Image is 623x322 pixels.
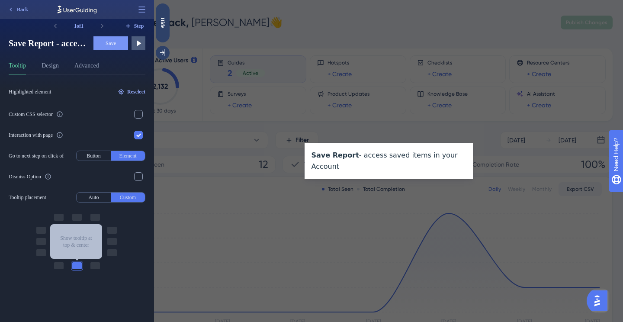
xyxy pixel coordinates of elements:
span: Go to next step on click of [9,152,64,159]
button: Advanced [74,61,99,74]
div: 1 of 1 [62,19,95,33]
span: Save [106,40,116,47]
div: top & center [63,241,89,248]
button: Back [3,3,32,16]
button: Design [42,61,59,74]
button: Save [93,36,128,50]
div: Show tooltip at [60,235,92,241]
button: Reselect [118,85,145,99]
button: Step [123,19,145,33]
span: Allow users to interact with your page elements while the guides are active. [10,4,110,18]
span: Need Help? [20,2,54,13]
span: Tooltip placement [9,194,46,201]
span: Save Report - access saved items in your Account [9,37,87,49]
button: Element [111,151,145,161]
span: Reselect [127,88,145,95]
button: Custom [111,193,145,202]
span: Step [134,23,144,29]
button: Auto [77,193,111,202]
div: Custom CSS selector [9,111,53,118]
span: Highlighted element [9,88,51,95]
div: Interaction with page [9,132,53,138]
span: Back [17,6,28,13]
div: Dismiss Option [9,173,41,180]
button: Button [77,151,111,161]
button: Tooltip [9,61,26,74]
iframe: UserGuiding AI Assistant Launcher [587,288,613,314]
